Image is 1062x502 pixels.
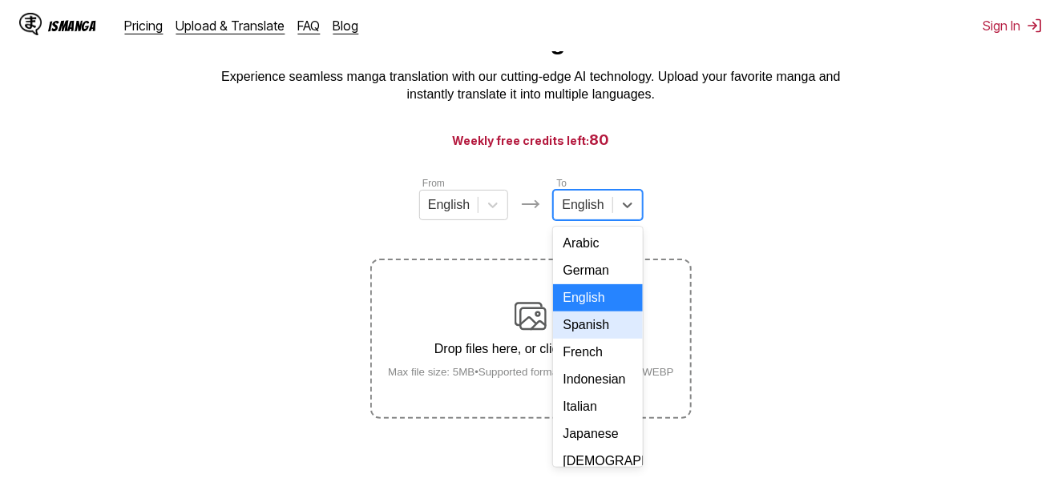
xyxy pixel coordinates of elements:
[375,342,687,356] p: Drop files here, or click to browse.
[422,178,445,189] label: From
[333,18,359,34] a: Blog
[19,13,42,35] img: IsManga Logo
[553,230,642,257] div: Arabic
[556,178,567,189] label: To
[19,13,125,38] a: IsManga LogoIsManga
[553,311,642,339] div: Spanish
[176,18,285,34] a: Upload & Translate
[553,284,642,311] div: English
[553,339,642,366] div: French
[983,18,1043,34] button: Sign In
[1027,18,1043,34] img: Sign out
[590,131,610,148] span: 80
[125,18,164,34] a: Pricing
[553,257,642,284] div: German
[375,366,687,378] small: Max file size: 5MB • Supported formats: JP(E)G, PNG, WEBP
[211,68,852,104] p: Experience seamless manga translation with our cutting-edge AI technology. Upload your favorite m...
[521,195,540,214] img: Languages icon
[38,130,1024,150] h3: Weekly free credits left:
[48,18,96,34] div: IsManga
[553,393,642,420] div: Italian
[553,448,642,475] div: [DEMOGRAPHIC_DATA]
[553,366,642,393] div: Indonesian
[553,420,642,448] div: Japanese
[298,18,321,34] a: FAQ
